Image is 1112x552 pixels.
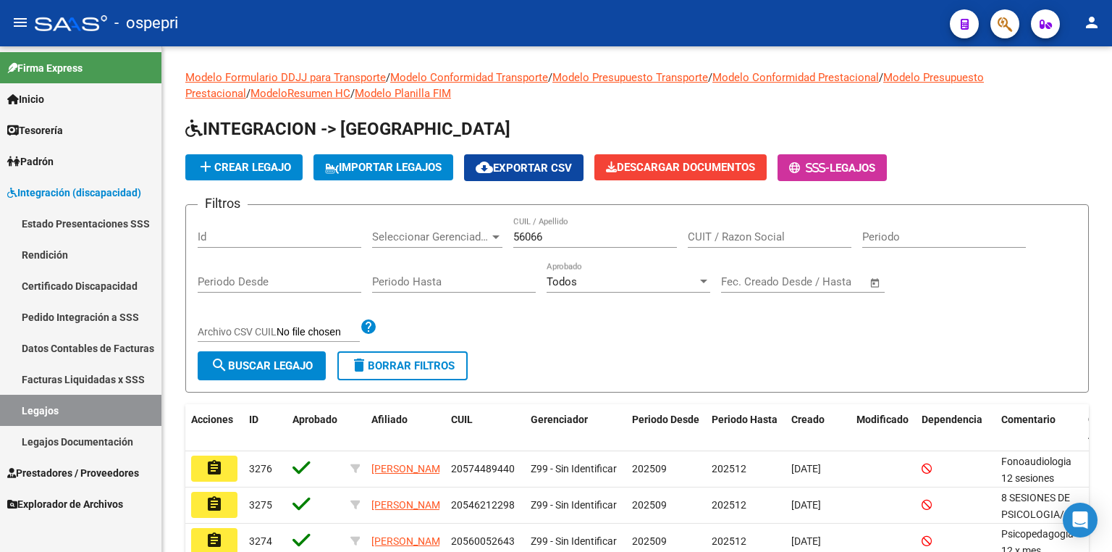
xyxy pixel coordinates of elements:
[851,404,916,452] datatable-header-cell: Modificado
[371,535,449,547] span: [PERSON_NAME]
[7,60,83,76] span: Firma Express
[856,414,909,425] span: Modificado
[206,532,223,549] mat-icon: assignment
[922,414,982,425] span: Dependencia
[277,326,360,339] input: Archivo CSV CUIL
[830,162,875,175] span: Legajos
[632,414,699,425] span: Periodo Desde
[791,499,821,511] span: [DATE]
[206,495,223,513] mat-icon: assignment
[114,7,178,39] span: - ospepri
[476,162,572,175] span: Exportar CSV
[250,87,350,100] a: ModeloResumen HC
[7,122,63,138] span: Tesorería
[249,535,272,547] span: 3274
[243,404,287,452] datatable-header-cell: ID
[355,87,451,100] a: Modelo Planilla FIM
[712,414,778,425] span: Periodo Hasta
[594,154,767,180] button: Descargar Documentos
[525,404,626,452] datatable-header-cell: Gerenciador
[7,91,44,107] span: Inicio
[325,161,442,174] span: IMPORTAR LEGAJOS
[185,154,303,180] button: Crear Legajo
[211,356,228,374] mat-icon: search
[211,359,313,372] span: Buscar Legajo
[292,414,337,425] span: Aprobado
[197,158,214,175] mat-icon: add
[791,463,821,474] span: [DATE]
[12,14,29,31] mat-icon: menu
[632,499,667,511] span: 202509
[197,161,291,174] span: Crear Legajo
[185,119,510,139] span: INTEGRACION -> [GEOGRAPHIC_DATA]
[791,535,821,547] span: [DATE]
[632,535,667,547] span: 202509
[185,71,386,84] a: Modelo Formulario DDJJ para Transporte
[547,275,577,288] span: Todos
[390,71,548,84] a: Modelo Conformidad Transporte
[7,154,54,170] span: Padrón
[371,499,449,511] span: [PERSON_NAME]
[7,465,139,481] span: Prestadores / Proveedores
[791,414,825,425] span: Creado
[712,463,746,474] span: 202512
[712,71,879,84] a: Modelo Conformidad Prestacional
[995,404,1082,452] datatable-header-cell: Comentario
[287,404,345,452] datatable-header-cell: Aprobado
[371,414,408,425] span: Afiliado
[360,318,377,335] mat-icon: help
[606,161,755,174] span: Descargar Documentos
[721,275,780,288] input: Fecha inicio
[789,162,830,175] span: -
[626,404,706,452] datatable-header-cell: Periodo Desde
[778,154,887,181] button: -Legajos
[337,351,468,380] button: Borrar Filtros
[451,463,515,474] span: 20574489440
[531,499,617,511] span: Z99 - Sin Identificar
[185,404,243,452] datatable-header-cell: Acciones
[451,499,515,511] span: 20546212298
[1001,414,1056,425] span: Comentario
[712,535,746,547] span: 202512
[706,404,785,452] datatable-header-cell: Periodo Hasta
[793,275,863,288] input: Fecha fin
[371,463,449,474] span: [PERSON_NAME]
[445,404,525,452] datatable-header-cell: CUIL
[531,463,617,474] span: Z99 - Sin Identificar
[552,71,708,84] a: Modelo Presupuesto Transporte
[476,159,493,176] mat-icon: cloud_download
[198,193,248,214] h3: Filtros
[531,414,588,425] span: Gerenciador
[464,154,584,181] button: Exportar CSV
[531,535,617,547] span: Z99 - Sin Identificar
[785,404,851,452] datatable-header-cell: Creado
[451,535,515,547] span: 20560052643
[372,230,489,243] span: Seleccionar Gerenciador
[632,463,667,474] span: 202509
[712,499,746,511] span: 202512
[313,154,453,180] button: IMPORTAR LEGAJOS
[1001,456,1085,533] span: Fonoaudiologia 12 sesiones septiembre/diciembre 2025 Lic. Castillo Carla
[198,351,326,380] button: Buscar Legajo
[7,496,123,512] span: Explorador de Archivos
[366,404,445,452] datatable-header-cell: Afiliado
[191,414,233,425] span: Acciones
[350,356,368,374] mat-icon: delete
[916,404,995,452] datatable-header-cell: Dependencia
[1063,503,1098,538] div: Open Intercom Messenger
[7,185,141,201] span: Integración (discapacidad)
[451,414,473,425] span: CUIL
[206,459,223,477] mat-icon: assignment
[249,499,272,511] span: 3275
[867,275,884,291] button: Open calendar
[198,326,277,338] span: Archivo CSV CUIL
[350,359,455,372] span: Borrar Filtros
[249,463,272,474] span: 3276
[249,414,258,425] span: ID
[1083,14,1100,31] mat-icon: person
